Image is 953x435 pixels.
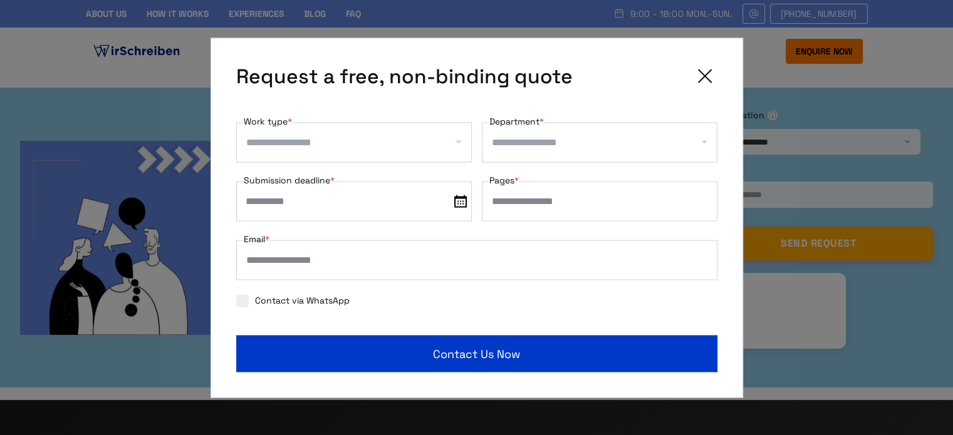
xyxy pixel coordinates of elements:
[489,115,539,126] font: Department
[489,174,514,185] font: Pages
[236,335,717,372] button: Contact us now
[236,63,573,88] font: Request a free, non-binding quote
[236,181,472,221] input: date
[244,115,288,126] font: Work type
[244,233,265,244] font: Email
[454,195,467,207] img: date
[244,174,330,185] font: Submission deadline
[255,294,350,305] font: Contact via WhatsApp
[433,346,520,361] font: Contact us now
